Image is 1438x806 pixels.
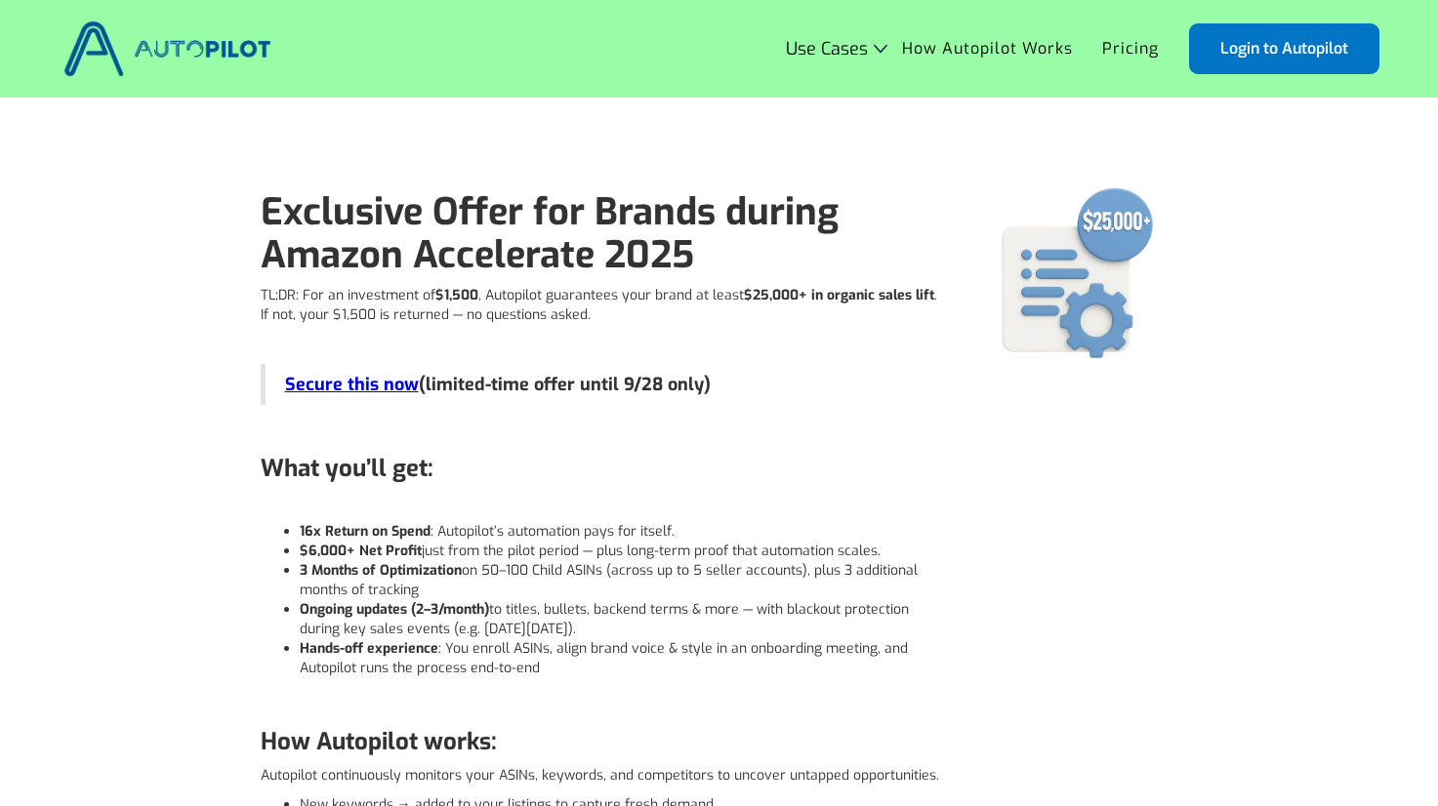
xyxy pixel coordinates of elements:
[261,190,944,276] h1: Exclusive Offer for Brands during Amazon Accelerate 2025
[285,373,419,396] a: Secure this now
[1088,30,1173,67] a: Pricing
[435,286,478,304] strong: $1,500
[300,639,944,678] li: : You enroll ASINs, align brand voice & style in an onboarding meeting, and Autopilot runs the pr...
[300,561,462,580] strong: 3 Months of Optimization
[261,335,944,354] p: ‍
[261,493,944,512] p: ‍
[300,522,431,541] strong: 16x Return on Spend
[261,766,944,786] p: Autopilot continuously monitors your ASINs, keywords, and competitors to uncover untapped opportu...
[1189,23,1379,74] a: Login to Autopilot
[786,39,887,59] div: Use Cases
[300,522,944,542] li: : Autopilot’s automation pays for itself.
[786,39,868,59] div: Use Cases
[261,726,497,757] strong: How Autopilot works:
[300,542,422,560] strong: $6,000+ Net Profit
[874,44,887,53] img: Icon Rounded Chevron Dark - BRIX Templates
[744,286,934,304] strong: $25,000+ in organic sales lift
[300,542,944,561] li: just from the pilot period — plus long-term proof that automation scales.
[300,600,489,619] strong: Ongoing updates (2–3/month)
[419,373,711,396] strong: (limited-time offer until 9/28 only)
[261,286,944,325] p: TL;DR: For an investment of , Autopilot guarantees your brand at least . If not, your $1,500 is r...
[887,30,1088,67] a: How Autopilot Works
[300,639,438,658] strong: Hands-off experience
[300,561,944,600] li: on 50–100 Child ASINs (across up to 5 seller accounts), plus 3 additional months of tracking
[261,415,944,434] p: ‍
[261,688,944,707] p: ‍
[261,453,433,484] strong: What you’ll get:
[300,600,944,639] li: to titles, bullets, backend terms & more — with blackout protection during key sales events (e.g....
